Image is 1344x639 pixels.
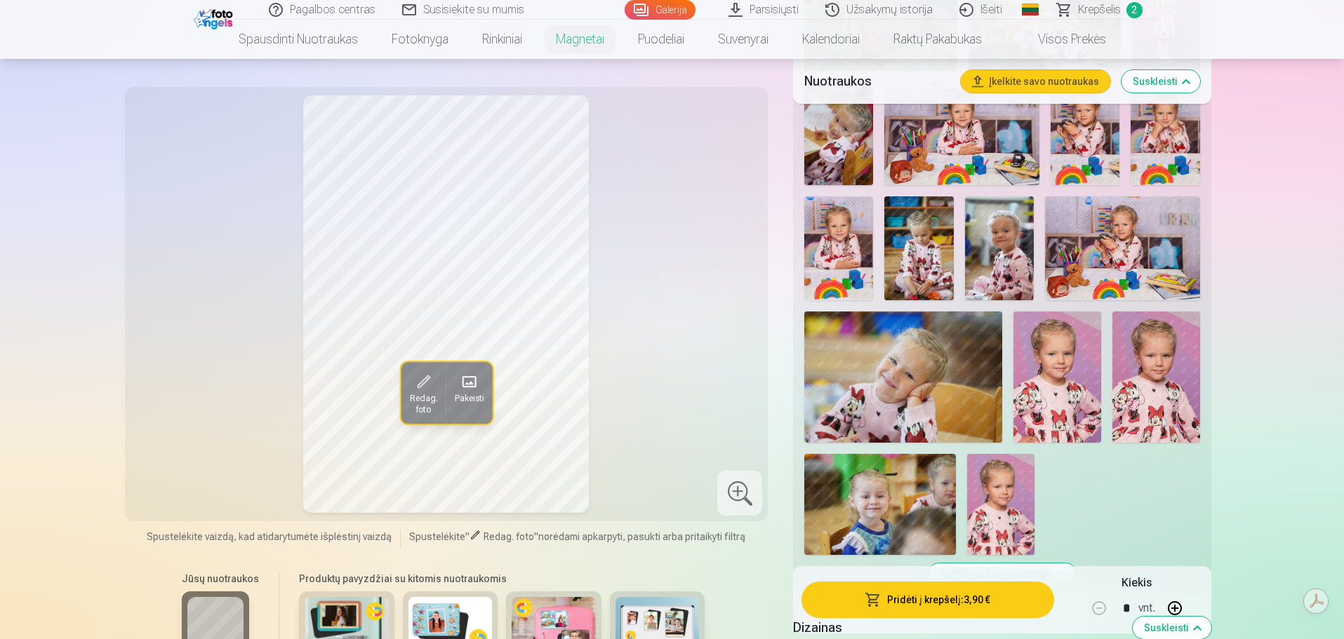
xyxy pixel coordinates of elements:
[929,563,1075,583] button: Rodyti mažiau nuotraukų
[375,20,465,59] a: Fotoknyga
[539,20,621,59] a: Magnetai
[409,531,465,542] span: Spustelėkite
[465,20,539,59] a: Rinkiniai
[182,572,259,586] h6: Jūsų nuotraukos
[1126,2,1143,18] span: 2
[147,530,392,544] span: Spustelėkite vaizdą, kad atidarytumėte išplėstinį vaizdą
[222,20,375,59] a: Spausdinti nuotraukas
[793,618,1121,638] h5: Dizainas
[446,362,492,424] button: Pakeisti
[293,572,710,586] h6: Produktų pavyzdžiai su kitomis nuotraukomis
[1133,617,1211,639] button: Suskleisti
[804,72,949,91] h5: Nuotraukos
[409,393,437,415] span: Redag. foto
[454,393,484,404] span: Pakeisti
[801,581,1053,618] button: Pridėti į krepšelį:3,90 €
[194,6,237,29] img: /fa2
[538,531,745,542] span: norėdami apkarpyti, pasukti arba pritaikyti filtrą
[1138,591,1155,625] div: vnt.
[999,20,1123,59] a: Visos prekės
[465,531,470,542] span: "
[701,20,785,59] a: Suvenyrai
[877,20,999,59] a: Raktų pakabukas
[534,531,538,542] span: "
[1122,70,1200,93] button: Suskleisti
[785,20,877,59] a: Kalendoriai
[401,362,446,424] button: Redag. foto
[961,70,1110,93] button: Įkelkite savo nuotraukas
[1078,1,1121,18] span: Krepšelis
[484,531,534,542] span: Redag. foto
[1122,574,1152,591] h5: Kiekis
[621,20,701,59] a: Puodeliai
